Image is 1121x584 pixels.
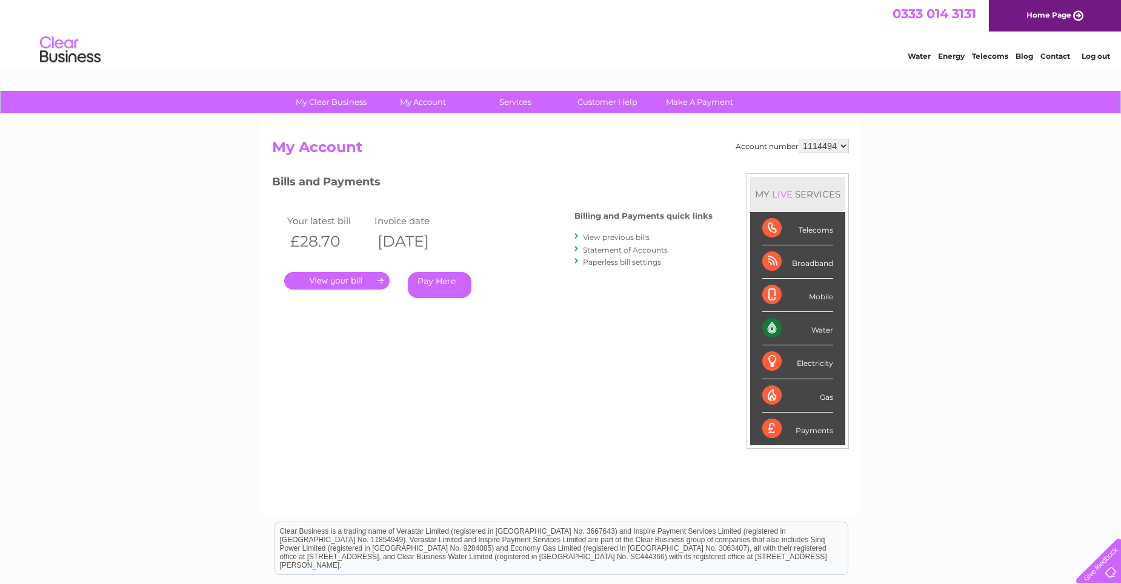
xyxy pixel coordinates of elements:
[272,139,849,162] h2: My Account
[762,345,833,379] div: Electricity
[371,229,459,254] th: [DATE]
[1016,51,1033,61] a: Blog
[272,173,713,194] h3: Bills and Payments
[281,91,381,113] a: My Clear Business
[762,379,833,413] div: Gas
[465,91,565,113] a: Services
[1040,51,1070,61] a: Contact
[284,272,390,290] a: .
[736,139,849,153] div: Account number
[1082,51,1110,61] a: Log out
[284,213,371,229] td: Your latest bill
[583,245,668,254] a: Statement of Accounts
[762,245,833,279] div: Broadband
[39,32,101,68] img: logo.png
[583,233,650,242] a: View previous bills
[893,6,976,21] a: 0333 014 3131
[762,413,833,445] div: Payments
[557,91,657,113] a: Customer Help
[371,213,459,229] td: Invoice date
[762,279,833,312] div: Mobile
[574,211,713,221] h4: Billing and Payments quick links
[908,51,931,61] a: Water
[972,51,1008,61] a: Telecoms
[762,212,833,245] div: Telecoms
[408,272,471,298] a: Pay Here
[770,188,795,200] div: LIVE
[938,51,965,61] a: Energy
[650,91,750,113] a: Make A Payment
[284,229,371,254] th: £28.70
[762,312,833,345] div: Water
[373,91,473,113] a: My Account
[750,177,845,211] div: MY SERVICES
[583,257,661,267] a: Paperless bill settings
[275,7,848,59] div: Clear Business is a trading name of Verastar Limited (registered in [GEOGRAPHIC_DATA] No. 3667643...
